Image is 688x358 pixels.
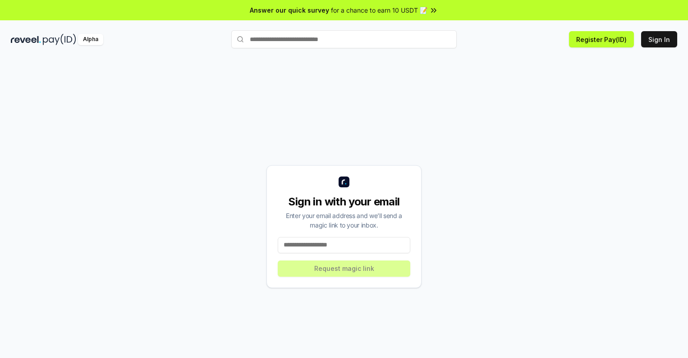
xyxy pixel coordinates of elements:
button: Register Pay(ID) [569,31,634,47]
div: Enter your email address and we’ll send a magic link to your inbox. [278,211,410,230]
button: Sign In [641,31,677,47]
img: pay_id [43,34,76,45]
span: for a chance to earn 10 USDT 📝 [331,5,427,15]
span: Answer our quick survey [250,5,329,15]
img: logo_small [339,177,349,187]
div: Sign in with your email [278,195,410,209]
div: Alpha [78,34,103,45]
img: reveel_dark [11,34,41,45]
